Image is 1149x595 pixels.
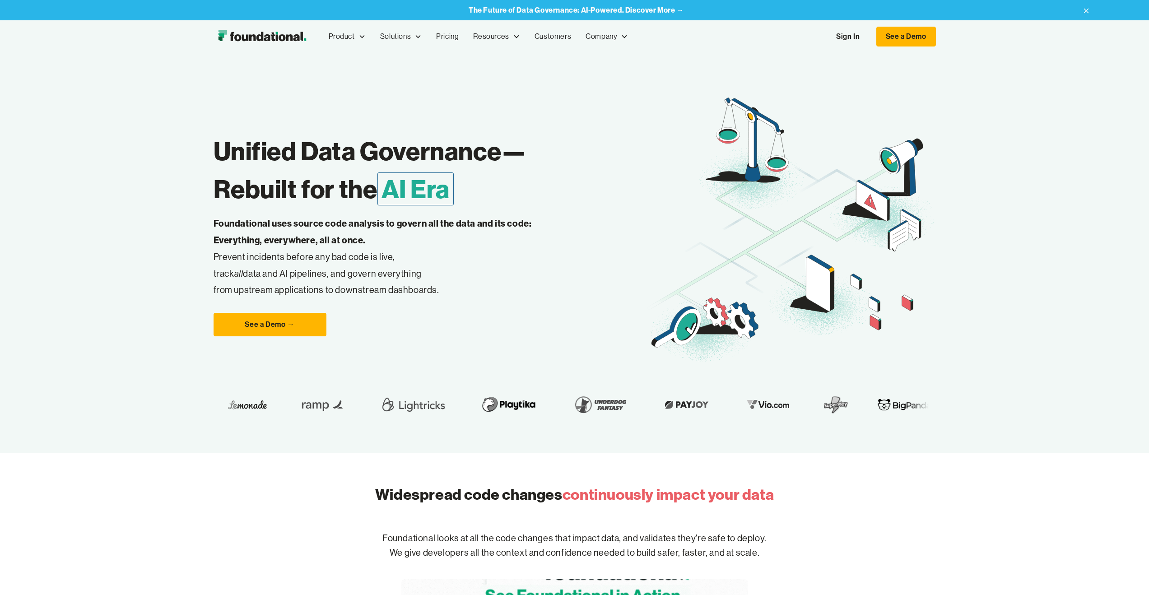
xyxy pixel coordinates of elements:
strong: The Future of Data Governance: AI-Powered. Discover More → [469,5,684,14]
img: Vio.com [696,398,749,412]
a: Pricing [429,22,466,51]
a: home [214,28,311,46]
img: Playtika [430,392,495,417]
a: See a Demo → [214,313,326,336]
a: The Future of Data Governance: AI-Powered. Discover More → [469,6,684,14]
h2: Widespread code changes [375,484,774,505]
div: Resources [466,22,527,51]
div: Company [586,31,617,42]
img: SuperPlay [777,392,803,417]
a: See a Demo [876,27,936,46]
div: Product [321,22,373,51]
h1: Unified Data Governance— Rebuilt for the [214,132,647,208]
img: Underdog Fantasy [524,392,585,417]
a: Customers [527,22,578,51]
div: Product [329,31,355,42]
div: Solutions [373,22,429,51]
img: Ramp [250,392,304,417]
em: all [234,268,243,279]
span: continuously impact your data [563,485,774,504]
img: Foundational Logo [214,28,311,46]
strong: Foundational uses source code analysis to govern all the data and its code: Everything, everywher... [214,218,532,246]
img: Payjoy [614,398,667,412]
img: Lightricks [333,392,401,417]
img: BigPanda [832,398,885,412]
span: AI Era [377,172,454,205]
a: Sign In [827,27,869,46]
p: Foundational looks at all the code changes that impact data, and validates they're safe to deploy... [286,517,864,575]
div: Solutions [380,31,411,42]
iframe: Chat Widget [1104,552,1149,595]
p: Prevent incidents before any bad code is live, track data and AI pipelines, and govern everything... [214,215,560,298]
div: Resources [473,31,509,42]
div: Company [578,22,635,51]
